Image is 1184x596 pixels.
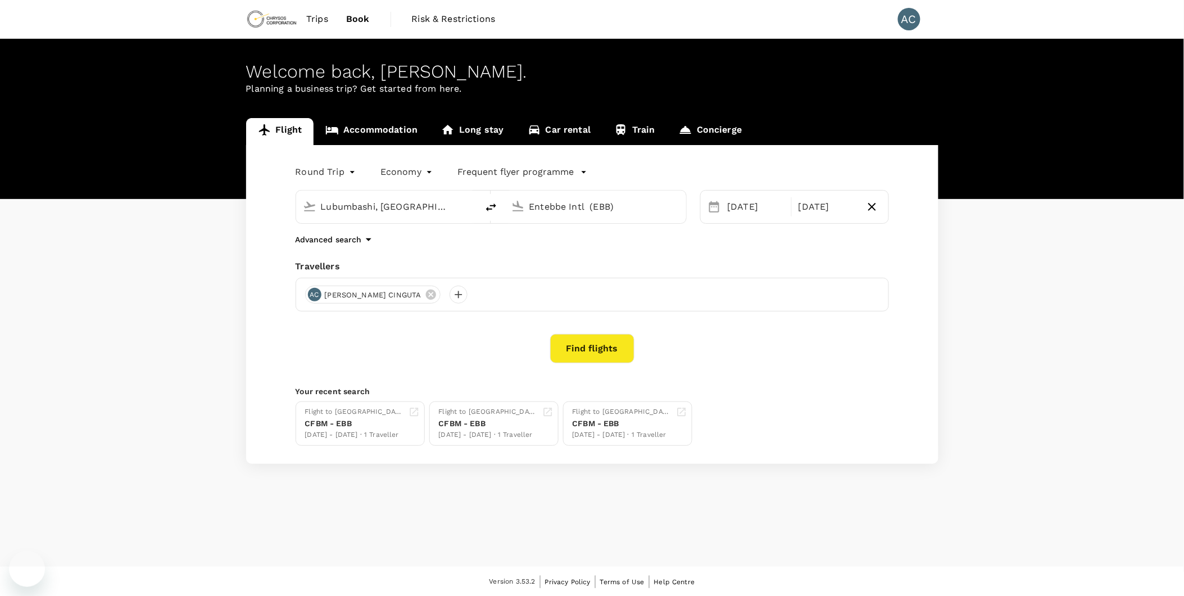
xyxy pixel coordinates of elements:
span: Risk & Restrictions [412,12,496,26]
a: Terms of Use [600,576,645,588]
a: Train [602,118,667,145]
div: Flight to [GEOGRAPHIC_DATA] [305,407,404,418]
div: [DATE] [723,196,790,218]
div: CFBM - EBB [573,418,672,430]
div: Economy [380,163,435,181]
span: Book [346,12,370,26]
a: Flight [246,118,314,145]
span: Privacy Policy [545,578,591,586]
div: AC [308,288,321,301]
a: Privacy Policy [545,576,591,588]
p: Your recent search [296,386,889,397]
div: [DATE] - [DATE] · 1 Traveller [439,430,538,441]
input: Depart from [321,198,454,215]
div: Flight to [GEOGRAPHIC_DATA] [439,407,538,418]
button: Find flights [550,334,634,363]
div: Travellers [296,260,889,273]
button: delete [478,194,505,221]
img: Chrysos Corporation [246,7,298,31]
button: Advanced search [296,233,375,246]
span: Help Centre [654,578,695,586]
a: Accommodation [314,118,429,145]
iframe: Button to launch messaging window [9,551,45,587]
div: CFBM - EBB [305,418,404,430]
div: Welcome back , [PERSON_NAME] . [246,61,938,82]
a: Help Centre [654,576,695,588]
span: Version 3.53.2 [489,576,536,588]
button: Open [678,205,681,207]
div: AC[PERSON_NAME] CINGUTA [305,286,441,304]
div: Round Trip [296,163,359,181]
span: [PERSON_NAME] CINGUTA [318,290,428,301]
p: Advanced search [296,234,362,245]
input: Going to [529,198,663,215]
button: Open [470,205,472,207]
p: Frequent flyer programme [457,165,574,179]
span: Terms of Use [600,578,645,586]
a: Concierge [667,118,754,145]
p: Planning a business trip? Get started from here. [246,82,938,96]
div: [DATE] - [DATE] · 1 Traveller [305,430,404,441]
button: Frequent flyer programme [457,165,587,179]
a: Long stay [429,118,515,145]
div: CFBM - EBB [439,418,538,430]
div: Flight to [GEOGRAPHIC_DATA] [573,407,672,418]
div: [DATE] - [DATE] · 1 Traveller [573,430,672,441]
div: [DATE] [794,196,860,218]
a: Car rental [516,118,603,145]
span: Trips [306,12,328,26]
div: AC [898,8,920,30]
